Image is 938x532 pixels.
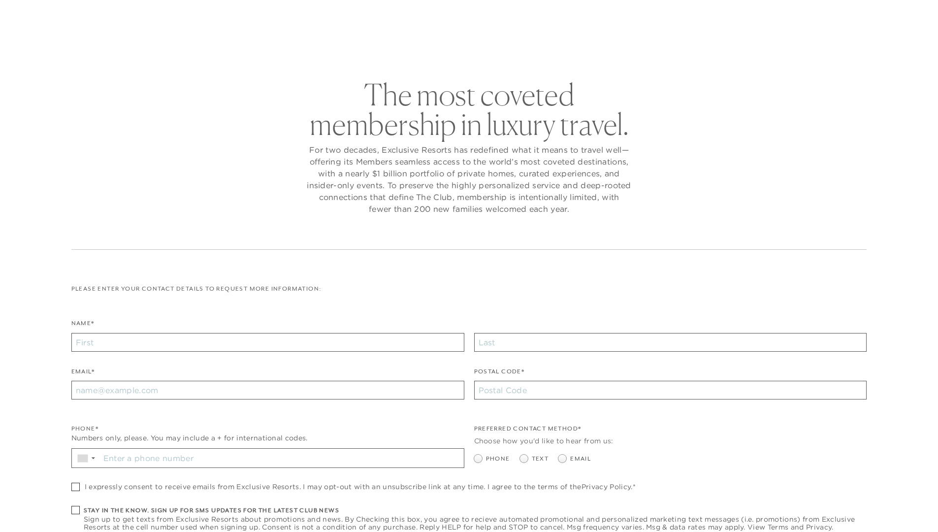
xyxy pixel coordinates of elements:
div: Choose how you'd like to hear from us: [474,436,867,446]
a: The Collection [356,32,431,60]
label: Name* [71,319,95,333]
a: Community [522,32,582,60]
span: Email [570,454,591,464]
a: Privacy Policy [582,482,631,491]
a: Get Started [39,11,82,20]
label: Email* [71,367,95,381]
div: Phone* [71,424,464,433]
span: I expressly consent to receive emails from Exclusive Resorts. I may opt-out with an unsubscribe l... [85,483,636,491]
span: Phone [486,454,510,464]
h6: Stay in the know. Sign up for sms updates for the latest club news [84,506,867,515]
span: Text [532,454,549,464]
a: Membership [446,32,507,60]
legend: Preferred Contact Method* [474,424,582,438]
p: Please enter your contact details to request more information: [71,284,867,294]
input: name@example.com [71,381,464,399]
input: First [71,333,464,352]
h2: The most coveted membership in luxury travel. [307,80,632,139]
span: ▼ [90,455,97,461]
div: Numbers only, please. You may include a + for international codes. [71,433,464,443]
label: Postal Code* [474,367,525,381]
div: Country Code Selector [72,449,100,467]
span: Sign up to get texts from Exclusive Resorts about promotions and news. By Checking this box, you ... [84,515,867,531]
p: For two decades, Exclusive Resorts has redefined what it means to travel well—offering its Member... [307,144,632,215]
input: Postal Code [474,381,867,399]
input: Enter a phone number [100,449,464,467]
input: Last [474,333,867,352]
a: Member Login [824,11,873,20]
